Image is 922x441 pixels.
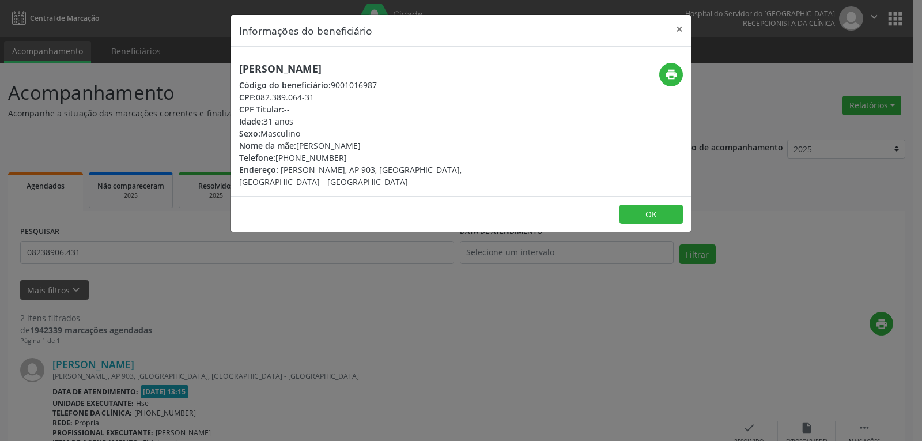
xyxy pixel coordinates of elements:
[239,128,260,139] span: Sexo:
[239,80,331,91] span: Código do beneficiário:
[659,63,683,86] button: print
[668,15,691,43] button: Close
[239,152,275,163] span: Telefone:
[239,164,462,187] span: [PERSON_NAME], AP 903, [GEOGRAPHIC_DATA], [GEOGRAPHIC_DATA] - [GEOGRAPHIC_DATA]
[239,23,372,38] h5: Informações do beneficiário
[239,103,530,115] div: --
[239,79,530,91] div: 9001016987
[239,63,530,75] h5: [PERSON_NAME]
[239,104,284,115] span: CPF Titular:
[239,116,263,127] span: Idade:
[619,205,683,224] button: OK
[239,92,256,103] span: CPF:
[239,164,278,175] span: Endereço:
[239,152,530,164] div: [PHONE_NUMBER]
[239,127,530,140] div: Masculino
[239,140,530,152] div: [PERSON_NAME]
[239,115,530,127] div: 31 anos
[665,68,678,81] i: print
[239,140,296,151] span: Nome da mãe:
[239,91,530,103] div: 082.389.064-31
